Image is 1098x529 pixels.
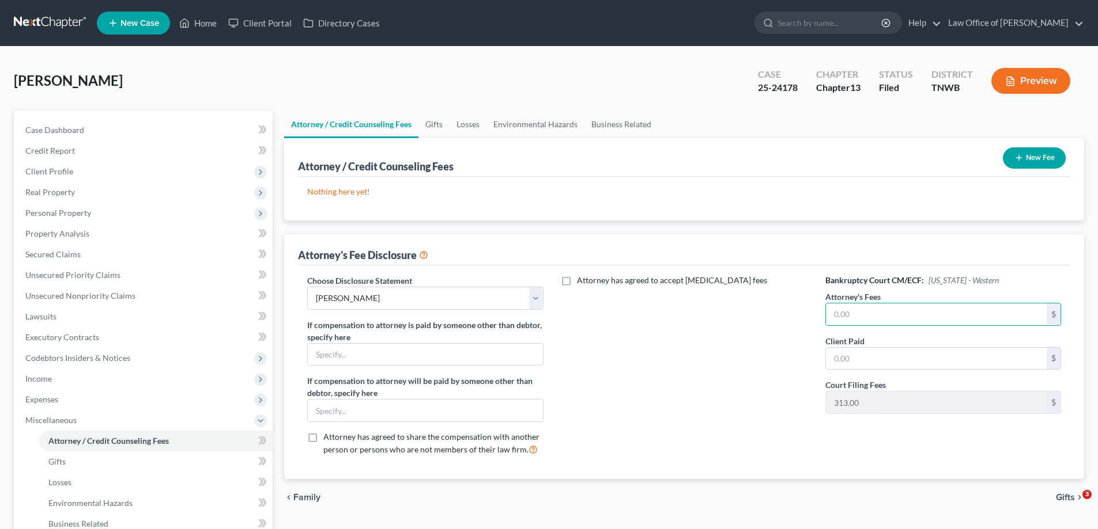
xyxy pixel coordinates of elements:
[825,335,865,347] label: Client Paid
[16,244,273,265] a: Secured Claims
[758,81,798,94] div: 25-24178
[284,493,293,502] i: chevron_left
[25,146,75,155] span: Credit Report
[25,270,120,280] span: Unsecured Priority Claims
[308,399,542,421] input: Specify...
[25,374,52,383] span: Income
[48,436,169,446] span: Attorney / Credit Counseling Fees
[486,111,584,138] a: Environmental Hazards
[39,431,273,451] a: Attorney / Credit Counseling Fees
[308,344,542,366] input: Specify...
[577,275,767,285] span: Attorney has agreed to accept [MEDICAL_DATA] fees
[39,451,273,472] a: Gifts
[929,275,999,285] span: [US_STATE] - Western
[931,68,973,81] div: District
[307,319,543,343] label: If compensation to attorney is paid by someone other than debtor, specify here
[25,353,130,363] span: Codebtors Insiders & Notices
[942,13,1084,33] a: Law Office of [PERSON_NAME]
[816,68,861,81] div: Chapter
[879,81,913,94] div: Filed
[48,477,71,487] span: Losses
[25,415,77,425] span: Miscellaneous
[293,493,320,502] span: Family
[25,125,84,135] span: Case Dashboard
[16,327,273,348] a: Executory Contracts
[816,81,861,94] div: Chapter
[16,140,273,161] a: Credit Report
[284,111,418,138] a: Attorney / Credit Counseling Fees
[48,498,133,508] span: Environmental Hazards
[1056,493,1084,502] button: Gifts chevron_right
[39,493,273,513] a: Environmental Hazards
[173,13,222,33] a: Home
[16,265,273,286] a: Unsecured Priority Claims
[25,394,58,404] span: Expenses
[879,68,913,81] div: Status
[25,291,135,300] span: Unsecured Nonpriority Claims
[307,275,412,287] label: Choose Disclosure Statement
[1047,391,1061,413] div: $
[1003,147,1066,169] button: New Fee
[25,249,81,259] span: Secured Claims
[1059,490,1086,517] iframe: Intercom live chat
[826,303,1047,325] input: 0.00
[25,311,56,321] span: Lawsuits
[1047,303,1061,325] div: $
[222,13,297,33] a: Client Portal
[825,379,886,391] label: Court Filing Fees
[450,111,486,138] a: Losses
[39,472,273,493] a: Losses
[16,306,273,327] a: Lawsuits
[307,186,1061,197] p: Nothing here yet!
[825,291,881,303] label: Attorney's Fees
[850,82,861,93] span: 13
[25,166,73,176] span: Client Profile
[778,12,883,33] input: Search by name...
[1082,490,1092,499] span: 3
[16,223,273,244] a: Property Analysis
[903,13,941,33] a: Help
[584,111,658,138] a: Business Related
[48,519,108,528] span: Business Related
[25,208,91,218] span: Personal Property
[1047,348,1061,370] div: $
[323,432,539,454] span: Attorney has agreed to share the compensation with another person or persons who are not members ...
[284,493,320,502] button: chevron_left Family
[25,332,99,342] span: Executory Contracts
[991,68,1070,94] button: Preview
[16,120,273,140] a: Case Dashboard
[16,286,273,306] a: Unsecured Nonpriority Claims
[758,68,798,81] div: Case
[826,348,1047,370] input: 0.00
[1056,493,1075,502] span: Gifts
[25,187,75,197] span: Real Property
[826,391,1047,413] input: 0.00
[48,456,66,466] span: Gifts
[298,248,428,262] div: Attorney's Fee Disclosure
[931,81,973,94] div: TNWB
[825,275,1061,286] h6: Bankruptcy Court CM/ECF:
[120,19,159,28] span: New Case
[14,72,123,89] span: [PERSON_NAME]
[307,375,543,399] label: If compensation to attorney will be paid by someone other than debtor, specify here
[297,13,386,33] a: Directory Cases
[298,159,454,173] div: Attorney / Credit Counseling Fees
[418,111,450,138] a: Gifts
[25,229,89,238] span: Property Analysis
